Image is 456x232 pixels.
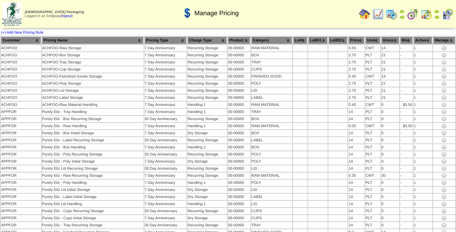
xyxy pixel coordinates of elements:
td: 0.45 [348,73,365,80]
img: settings.gif [441,201,447,207]
td: 00-00000 [228,123,250,129]
td: 14 [348,187,365,193]
td: PLT [365,59,380,66]
img: dollar.gif [182,7,193,19]
th: Pricing Name [42,36,144,44]
th: Manage [433,36,455,44]
td: 1 [413,165,432,172]
td: 14 [348,151,365,158]
td: 00-00000 [228,116,250,122]
td: - [400,52,413,58]
td: POLY [251,151,292,158]
td: 30 Day Anniversary [144,165,187,172]
td: ACHFOO [1,73,41,80]
td: 14 [348,137,365,143]
td: 30 Day Anniversary [144,151,187,158]
img: settings.gif [441,166,447,171]
td: - [400,66,413,73]
td: APPFOR [1,109,41,115]
td: Recurring Storage [187,73,227,80]
img: settings.gif [441,88,447,94]
td: APPFOR [1,187,41,193]
span: Manage Pricing [194,10,239,17]
td: Recurring Storage [187,151,227,158]
td: - [400,165,413,172]
td: 7 Day Anniversary [144,194,187,200]
td: 21 [381,87,399,94]
td: - [400,87,413,94]
td: APPFOR [1,123,41,129]
div: $3.50 [400,124,412,128]
td: 0 [381,151,399,158]
td: PLT [365,109,380,115]
td: - [400,45,413,51]
td: - [400,80,413,87]
td: Purely Eliz - Label Initial Storage [42,194,144,200]
td: Handling 1 [187,180,227,186]
td: 21 [381,59,399,66]
td: 00-00000 [228,165,250,172]
td: 0 [381,194,399,200]
td: 00-00000 [228,137,250,143]
td: 0 [381,102,399,108]
img: arrowleft.gif [434,9,440,14]
td: 1 [413,151,432,158]
img: calendarprod.gif [386,9,397,20]
td: APPFOR [1,144,41,151]
td: 2.75 [348,66,365,73]
img: settings.gif [441,194,447,200]
td: Purely Eliz - Raw Handling [42,123,144,129]
td: - [400,73,413,80]
td: PLT [365,194,380,200]
td: - [400,59,413,66]
td: - [400,130,413,136]
td: 7 Day Anniversary [144,102,187,108]
td: 0 [381,158,399,165]
td: Dry Storage [187,130,227,136]
th: Product [228,36,250,44]
th: Charge Type [187,36,227,44]
td: CWT [365,45,380,51]
td: 7 Day Anniversary [144,66,187,73]
td: Purely Eliz - Tray Handling [42,109,144,115]
td: - [400,180,413,186]
img: settings.gif [441,67,447,72]
td: Handling 1 [187,109,227,115]
td: 0 [381,165,399,172]
td: ACHFOO-Lid Storage [42,87,144,94]
td: 7 Day Anniversary [144,73,187,80]
td: 7 Day Anniversary [144,187,187,193]
td: Handling 1 [187,144,227,151]
td: 1 [413,187,432,193]
td: 00-00000 [228,151,250,158]
td: 1 [413,144,432,151]
span: [DEMOGRAPHIC_DATA] Packaging [25,10,84,14]
td: BOX [251,116,292,122]
td: 14 [348,180,365,186]
td: Recurring Storage [187,59,227,66]
img: settings.gif [441,52,447,58]
td: Handling 1 [187,123,227,129]
img: settings.gif [441,215,447,221]
td: 21 [381,95,399,101]
td: Dry Storage [187,187,227,193]
td: ACHFOO-Poly Storage [42,80,144,87]
td: - [400,144,413,151]
td: 7 Day Anniversary [144,130,187,136]
td: ACHFOO [1,66,41,73]
td: 14 [381,73,399,80]
td: 7 Day Anniversary [144,87,187,94]
td: 7 Day Anniversary [144,123,187,129]
td: 0 [381,116,399,122]
td: PLT [365,87,380,94]
td: 00-00000 [228,52,250,58]
td: 7 Day Anniversary [144,59,187,66]
th: Customer [1,36,41,44]
td: 1 [413,45,432,51]
img: arrowright.gif [399,14,405,20]
td: CUPS [251,66,292,73]
td: 1 [413,52,432,58]
td: 2.75 [348,87,365,94]
td: Purely Eliz - Label Recurring Storage [42,137,144,143]
td: 1 [413,109,432,115]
